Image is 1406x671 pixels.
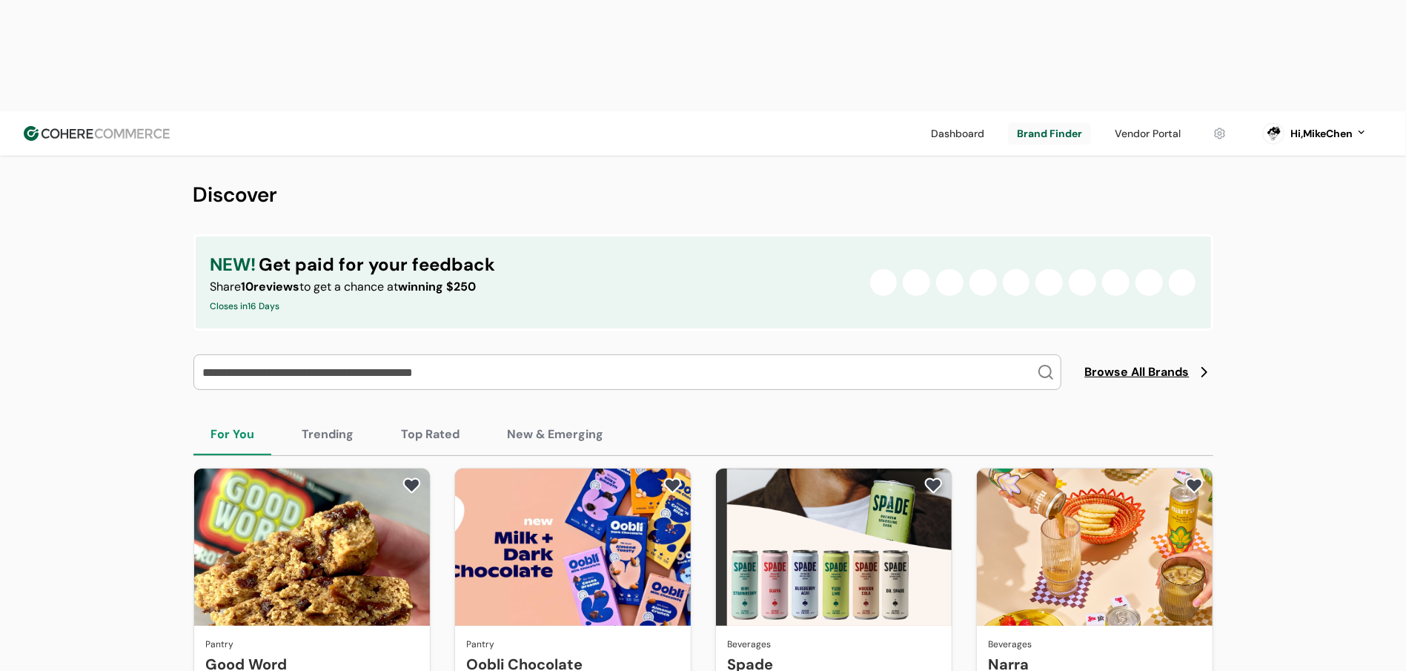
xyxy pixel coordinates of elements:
[1182,475,1207,497] button: add to favorite
[1290,126,1353,142] div: Hi, MikeChen
[1085,363,1190,381] span: Browse All Brands
[921,475,946,497] button: add to favorite
[193,414,273,455] button: For You
[399,475,424,497] button: add to favorite
[24,126,170,141] img: Cohere Logo
[210,299,496,314] div: Closes in 16 Days
[490,414,622,455] button: New & Emerging
[285,414,372,455] button: Trending
[193,181,278,208] span: Discover
[210,251,256,278] span: NEW!
[384,414,478,455] button: Top Rated
[259,251,496,278] span: Get paid for your feedback
[210,279,242,294] span: Share
[399,279,477,294] span: winning $250
[300,279,399,294] span: to get a chance at
[242,279,300,294] span: 10 reviews
[1085,363,1213,381] a: Browse All Brands
[1290,126,1367,142] button: Hi,MikeChen
[660,475,685,497] button: add to favorite
[1262,122,1284,145] svg: 0 percent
